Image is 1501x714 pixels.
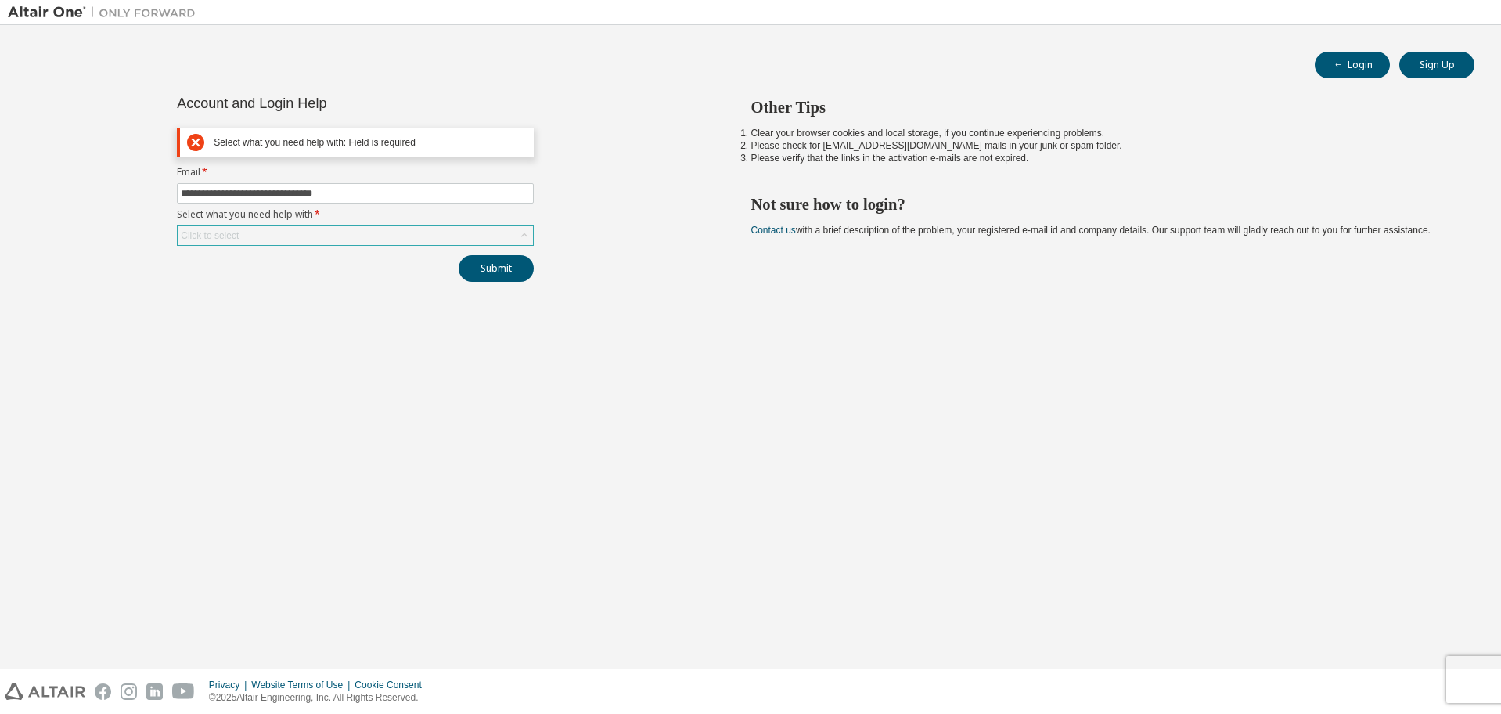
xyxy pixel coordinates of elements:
[181,229,239,242] div: Click to select
[121,683,137,700] img: instagram.svg
[177,208,534,221] label: Select what you need help with
[209,691,431,705] p: © 2025 Altair Engineering, Inc. All Rights Reserved.
[177,166,534,178] label: Email
[1399,52,1474,78] button: Sign Up
[751,97,1447,117] h2: Other Tips
[214,137,527,149] div: Select what you need help with: Field is required
[751,139,1447,152] li: Please check for [EMAIL_ADDRESS][DOMAIN_NAME] mails in your junk or spam folder.
[751,127,1447,139] li: Clear your browser cookies and local storage, if you continue experiencing problems.
[8,5,203,20] img: Altair One
[95,683,111,700] img: facebook.svg
[751,152,1447,164] li: Please verify that the links in the activation e-mails are not expired.
[355,679,430,691] div: Cookie Consent
[146,683,163,700] img: linkedin.svg
[5,683,85,700] img: altair_logo.svg
[251,679,355,691] div: Website Terms of Use
[172,683,195,700] img: youtube.svg
[459,255,534,282] button: Submit
[177,97,463,110] div: Account and Login Help
[1315,52,1390,78] button: Login
[751,225,796,236] a: Contact us
[209,679,251,691] div: Privacy
[751,225,1431,236] span: with a brief description of the problem, your registered e-mail id and company details. Our suppo...
[178,226,533,245] div: Click to select
[751,194,1447,215] h2: Not sure how to login?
